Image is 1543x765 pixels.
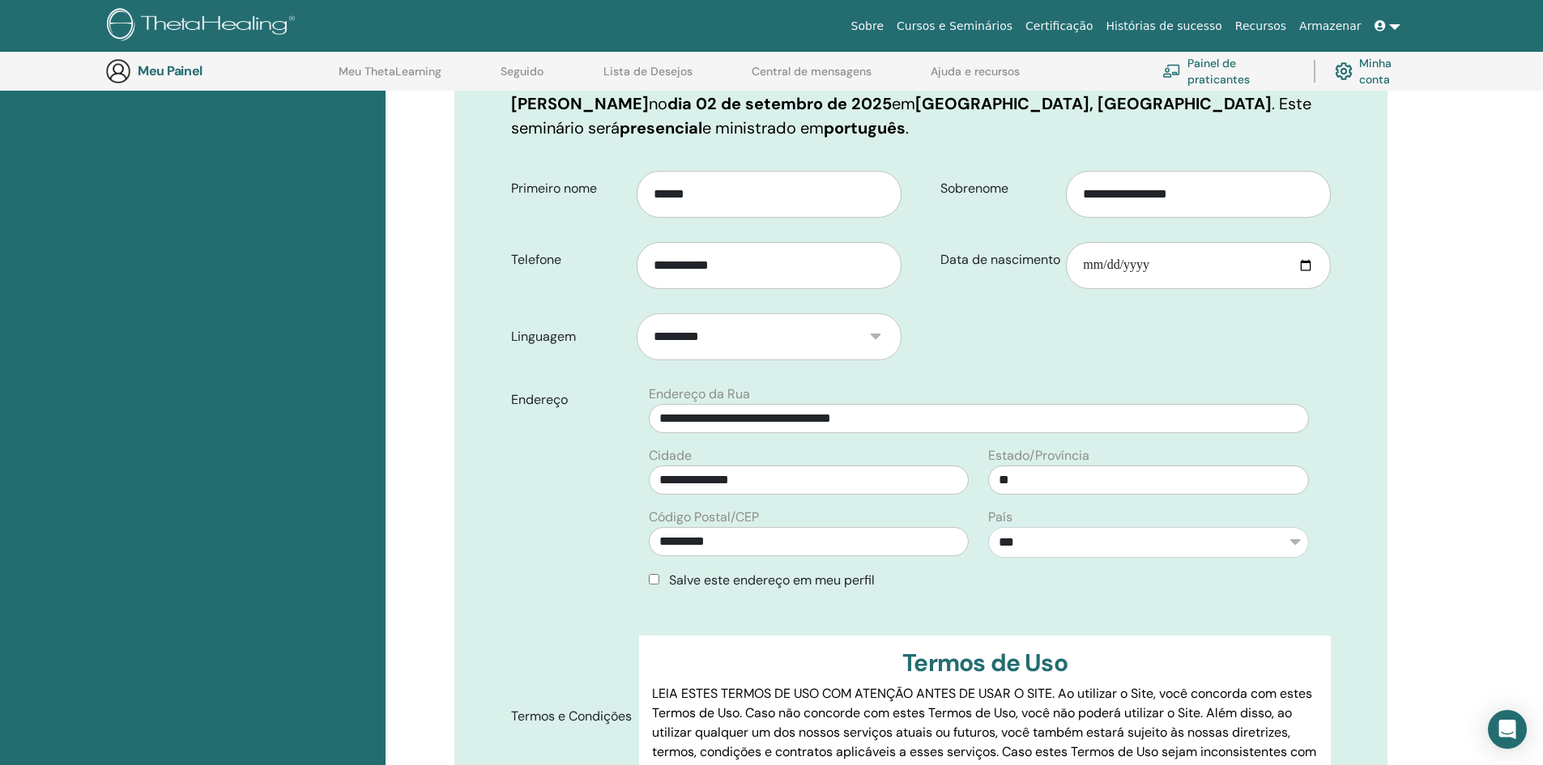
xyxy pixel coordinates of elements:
[931,64,1020,79] font: Ajuda e recursos
[649,508,759,525] font: Código Postal/CEP
[649,93,667,114] font: no
[649,385,750,402] font: Endereço da Rua
[339,64,441,79] font: Meu ThetaLearning
[511,328,576,345] font: Linguagem
[511,391,568,408] font: Endereço
[1106,19,1222,32] font: Histórias de sucesso
[105,58,131,84] img: generic-user-icon.jpg
[931,65,1020,91] a: Ajuda e recursos
[620,117,702,138] font: presencial
[1100,11,1229,41] a: Histórias de sucesso
[603,65,693,91] a: Lista de Desejos
[940,251,1060,268] font: Data de nascimento
[824,117,906,138] font: português
[702,117,824,138] font: e ministrado em
[501,65,543,91] a: Seguido
[1019,11,1099,41] a: Certificação
[1299,19,1361,32] font: Armazenar
[1335,53,1422,89] a: Minha conta
[1359,57,1392,87] font: Minha conta
[897,19,1012,32] font: Cursos e Seminários
[1025,19,1093,32] font: Certificação
[902,647,1068,678] font: Termos de Uso
[892,93,915,114] font: em
[138,62,202,79] font: Meu Painel
[1293,11,1367,41] a: Armazenar
[511,251,561,268] font: Telefone
[511,69,1198,114] font: o seminário Criança Intuitiva em Mim - Jovem Adulto com [PERSON_NAME]
[511,93,1311,138] font: . Este seminário será
[1335,58,1353,84] img: cog.svg
[339,65,441,91] a: Meu ThetaLearning
[988,508,1012,525] font: País
[906,117,909,138] font: .
[511,180,597,197] font: Primeiro nome
[940,180,1008,197] font: Sobrenome
[649,447,692,464] font: Cidade
[603,64,693,79] font: Lista de Desejos
[915,93,1272,114] font: [GEOGRAPHIC_DATA], [GEOGRAPHIC_DATA]
[752,64,872,79] font: Central de mensagens
[511,708,632,725] font: Termos e Condições
[669,572,875,589] font: Salve este endereço em meu perfil
[107,8,301,45] img: logo.png
[851,19,884,32] font: Sobre
[890,11,1019,41] a: Cursos e Seminários
[1235,19,1286,32] font: Recursos
[667,93,892,114] font: dia 02 de setembro de 2025
[1162,53,1294,89] a: Painel de praticantes
[988,447,1089,464] font: Estado/Província
[1187,57,1250,87] font: Painel de praticantes
[1162,64,1181,78] img: chalkboard-teacher.svg
[501,64,543,79] font: Seguido
[1229,11,1293,41] a: Recursos
[1488,710,1527,749] div: Open Intercom Messenger
[845,11,890,41] a: Sobre
[752,65,872,91] a: Central de mensagens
